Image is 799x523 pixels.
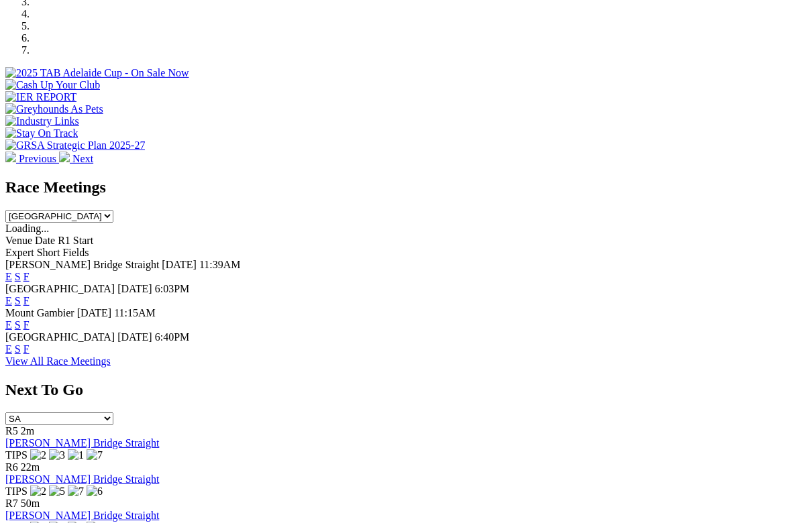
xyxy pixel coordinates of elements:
a: [PERSON_NAME] Bridge Straight [5,437,159,449]
a: S [15,343,21,355]
span: 2m [21,425,34,437]
span: [GEOGRAPHIC_DATA] [5,283,115,294]
a: E [5,343,12,355]
img: Greyhounds As Pets [5,103,103,115]
span: [PERSON_NAME] Bridge Straight [5,259,159,270]
a: E [5,295,12,306]
span: [DATE] [77,307,112,318]
span: [DATE] [117,283,152,294]
img: 6 [87,485,103,498]
span: Date [35,235,55,246]
h2: Next To Go [5,381,794,399]
a: E [5,319,12,331]
span: R5 [5,425,18,437]
img: 2 [30,485,46,498]
a: View All Race Meetings [5,355,111,367]
span: Expert [5,247,34,258]
span: 6:03PM [155,283,190,294]
span: Previous [19,153,56,164]
img: IER REPORT [5,91,76,103]
span: [GEOGRAPHIC_DATA] [5,331,115,343]
span: 11:15AM [114,307,156,318]
a: [PERSON_NAME] Bridge Straight [5,510,159,521]
span: Venue [5,235,32,246]
img: Cash Up Your Club [5,79,100,91]
img: 3 [49,449,65,461]
a: S [15,295,21,306]
img: 5 [49,485,65,498]
img: Industry Links [5,115,79,127]
span: Short [37,247,60,258]
span: Mount Gambier [5,307,74,318]
span: [DATE] [162,259,197,270]
span: 6:40PM [155,331,190,343]
span: Next [72,153,93,164]
img: 7 [68,485,84,498]
a: S [15,271,21,282]
span: Loading... [5,223,49,234]
a: S [15,319,21,331]
span: R7 [5,498,18,509]
img: 2025 TAB Adelaide Cup - On Sale Now [5,67,189,79]
a: [PERSON_NAME] Bridge Straight [5,473,159,485]
img: 7 [87,449,103,461]
img: Stay On Track [5,127,78,139]
a: F [23,319,30,331]
a: Next [59,153,93,164]
span: TIPS [5,485,28,497]
a: Previous [5,153,59,164]
h2: Race Meetings [5,178,794,196]
span: TIPS [5,449,28,461]
span: 22m [21,461,40,473]
img: 2 [30,449,46,461]
span: R1 Start [58,235,93,246]
img: 1 [68,449,84,461]
span: Fields [62,247,89,258]
span: 11:39AM [199,259,241,270]
img: chevron-left-pager-white.svg [5,152,16,162]
span: 50m [21,498,40,509]
a: F [23,343,30,355]
span: [DATE] [117,331,152,343]
a: E [5,271,12,282]
a: F [23,271,30,282]
a: F [23,295,30,306]
span: R6 [5,461,18,473]
img: GRSA Strategic Plan 2025-27 [5,139,145,152]
img: chevron-right-pager-white.svg [59,152,70,162]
